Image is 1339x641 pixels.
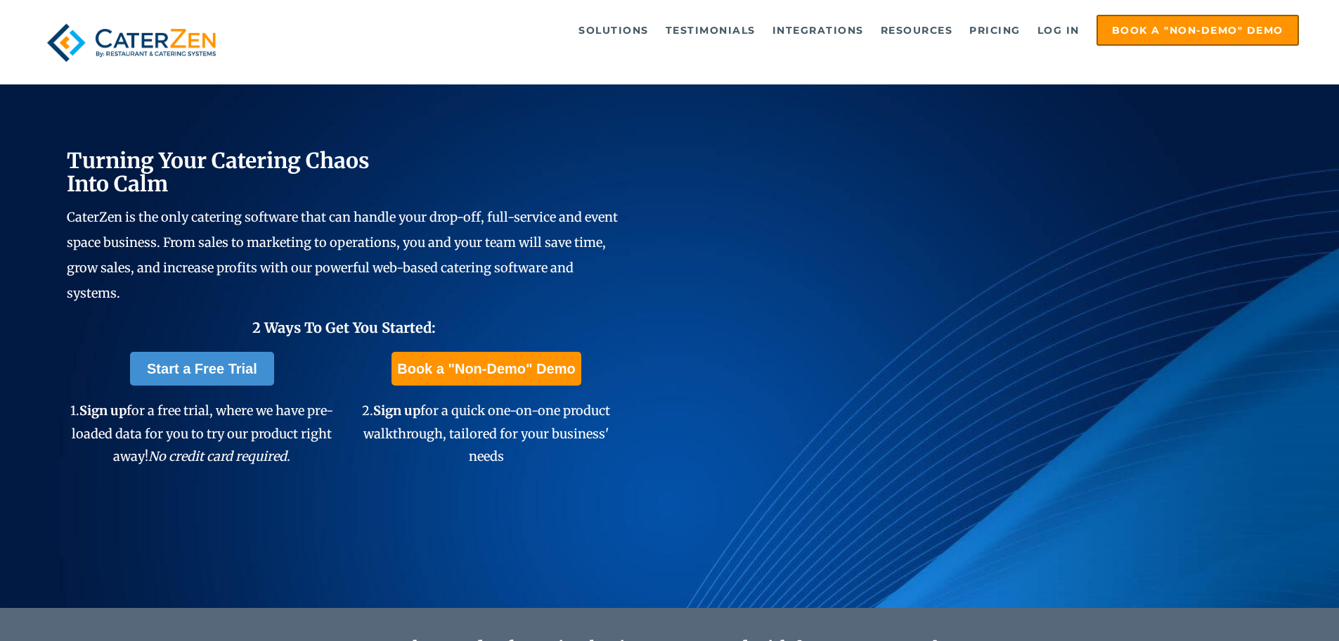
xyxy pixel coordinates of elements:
span: Sign up [373,402,420,419]
a: Log in [1030,16,1087,44]
em: No credit card required. [148,448,290,464]
span: Sign up [79,402,127,419]
a: Integrations [765,16,871,44]
a: Testimonials [659,16,763,44]
div: Navigation Menu [255,15,1299,46]
a: Resources [874,16,960,44]
span: 2 Ways To Get You Started: [252,319,436,336]
span: 2. for a quick one-on-one product walkthrough, tailored for your business' needs [362,402,610,464]
a: Pricing [962,16,1028,44]
span: CaterZen is the only catering software that can handle your drop-off, full-service and event spac... [67,209,618,301]
a: Start a Free Trial [130,352,274,386]
a: Book a "Non-Demo" Demo [1097,15,1299,46]
a: Book a "Non-Demo" Demo [392,352,581,386]
a: Solutions [571,16,656,44]
span: 1. for a free trial, where we have pre-loaded data for you to try our product right away! [70,402,333,464]
iframe: Help widget launcher [1214,586,1324,626]
img: caterzen [40,15,223,70]
span: Turning Your Catering Chaos Into Calm [67,147,370,197]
